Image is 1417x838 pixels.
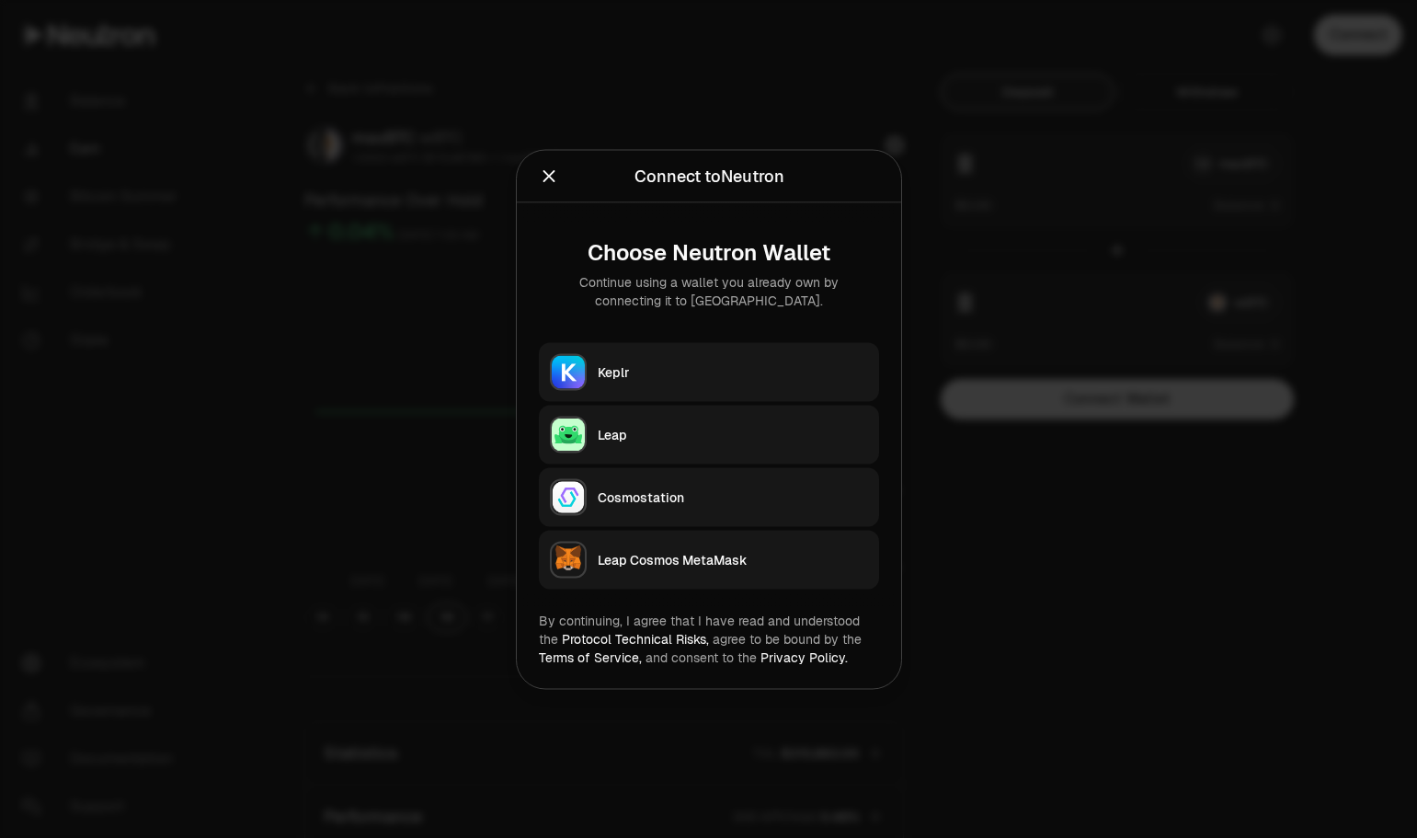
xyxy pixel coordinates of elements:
[598,362,868,381] div: Keplr
[598,488,868,506] div: Cosmostation
[539,163,559,189] button: Close
[539,649,642,665] a: Terms of Service,
[760,649,848,665] a: Privacy Policy.
[539,467,879,526] button: CosmostationCosmostation
[552,543,585,576] img: Leap Cosmos MetaMask
[539,611,879,666] div: By continuing, I agree that I have read and understood the agree to be bound by the and consent t...
[634,163,783,189] div: Connect to Neutron
[552,480,585,513] img: Cosmostation
[539,530,879,589] button: Leap Cosmos MetaMaskLeap Cosmos MetaMask
[552,355,585,388] img: Keplr
[554,272,864,309] div: Continue using a wallet you already own by connecting it to [GEOGRAPHIC_DATA].
[562,630,709,647] a: Protocol Technical Risks,
[554,239,864,265] div: Choose Neutron Wallet
[598,425,868,443] div: Leap
[598,550,868,568] div: Leap Cosmos MetaMask
[539,405,879,464] button: LeapLeap
[552,418,585,451] img: Leap
[539,342,879,401] button: KeplrKeplr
